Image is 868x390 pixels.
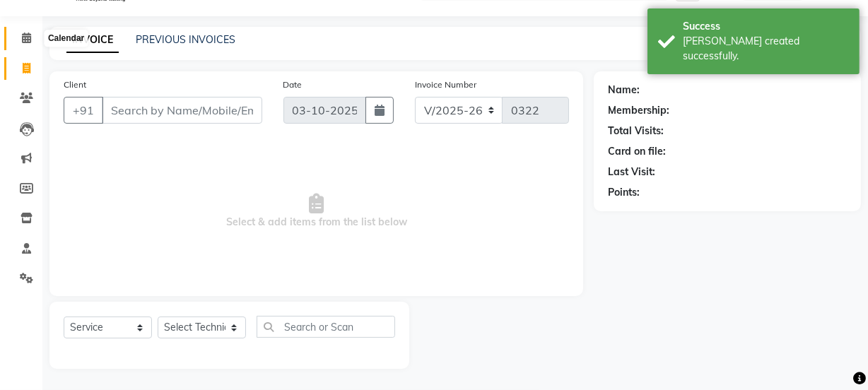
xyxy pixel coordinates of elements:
a: PREVIOUS INVOICES [136,33,235,46]
label: Date [283,78,303,91]
div: Last Visit: [608,165,655,179]
div: Membership: [608,103,669,118]
div: Total Visits: [608,124,664,138]
label: Client [64,78,86,91]
div: Calendar [45,30,88,47]
input: Search or Scan [257,316,395,338]
button: +91 [64,97,103,124]
input: Search by Name/Mobile/Email/Code [102,97,262,124]
div: Card on file: [608,144,666,159]
div: Bill created successfully. [683,34,849,64]
div: Success [683,19,849,34]
span: Select & add items from the list below [64,141,569,282]
div: Name: [608,83,640,97]
div: Points: [608,185,640,200]
label: Invoice Number [415,78,476,91]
